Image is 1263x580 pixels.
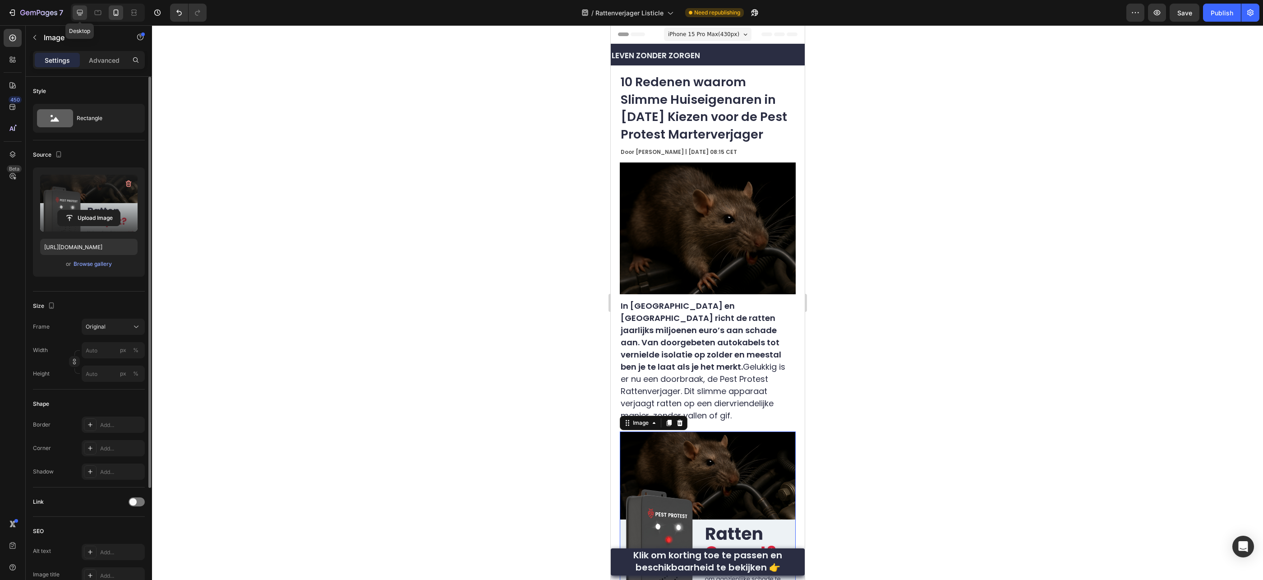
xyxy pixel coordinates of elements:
span: or [66,259,71,269]
span: Save [1177,9,1192,17]
label: Height [33,370,50,378]
div: Add... [100,445,143,453]
div: px [120,346,126,354]
label: Width [33,346,48,354]
div: Border [33,421,51,429]
label: Frame [33,323,50,331]
input: https://example.com/image.jpg [40,239,138,255]
div: Rectangle [77,108,132,129]
div: Size [33,300,57,312]
button: Upload Image [57,210,120,226]
span: / [591,8,594,18]
span: Rattenverjager Listicle [595,8,664,18]
div: 450 [9,96,22,103]
span: Original [86,323,106,331]
button: Original [82,319,145,335]
button: px [130,368,141,379]
button: % [118,345,129,356]
div: Beta [7,165,22,172]
p: Advanced [89,56,120,65]
button: Save [1170,4,1199,22]
div: Image [20,394,40,402]
div: Shape [33,400,49,408]
div: Link [33,498,44,506]
div: Add... [100,421,143,429]
input: px% [82,366,145,382]
iframe: Design area [611,25,805,580]
div: % [133,346,138,354]
div: Open Intercom Messenger [1232,536,1254,557]
button: px [130,345,141,356]
button: Publish [1203,4,1241,22]
input: px% [82,342,145,358]
p: Settings [45,56,70,65]
div: Add... [100,572,143,580]
div: % [133,370,138,378]
div: Alt text [33,547,51,555]
button: % [118,368,129,379]
div: Undo/Redo [170,4,207,22]
button: Browse gallery [73,260,112,269]
div: Publish [1211,8,1233,18]
button: 7 [4,4,67,22]
div: SEO [33,527,44,535]
div: Source [33,149,64,161]
div: Style [33,87,46,95]
p: Image [44,32,120,43]
p: 7 [59,7,63,18]
span: Need republishing [694,9,740,17]
div: px [120,370,126,378]
div: Corner [33,444,51,452]
div: Add... [100,548,143,557]
div: Browse gallery [74,260,112,268]
div: Add... [100,468,143,476]
div: Image title [33,571,60,579]
div: Shadow [33,468,54,476]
